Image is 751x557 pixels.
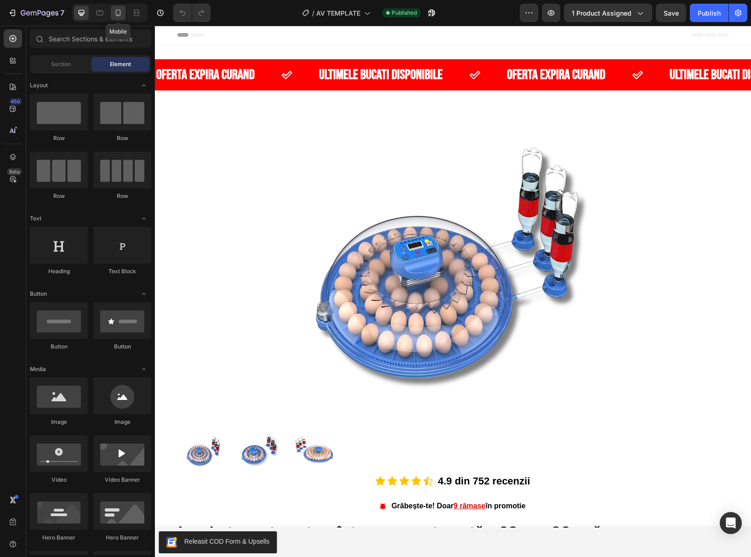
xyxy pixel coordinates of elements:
[515,44,638,55] p: ULTIMELE BUCATI DISPONIBILE
[137,80,459,402] a: Incubator automat cu întoarcere automată – 62 sau 80 ouă
[30,343,88,351] div: Button
[664,9,679,17] span: Save
[656,4,686,22] button: Save
[51,60,71,68] span: Section
[720,512,742,534] div: Open Intercom Messenger
[30,192,88,200] div: Row
[30,534,88,542] div: Hero Banner
[572,8,632,18] span: 1 product assigned
[137,362,151,377] span: Toggle open
[155,26,751,557] iframe: Design area
[392,9,417,17] span: Published
[93,134,151,142] div: Row
[9,98,22,105] div: 450
[137,211,151,226] span: Toggle open
[30,29,151,48] input: Search Sections & Elements
[316,8,360,18] span: AV TEMPLATE
[352,44,450,55] p: OFERTA EXPIRA CURAND
[60,7,64,18] p: 7
[237,474,371,487] p: Grăbește-te! Doar în promotie
[137,287,151,301] span: Toggle open
[690,4,728,22] button: Publish
[312,8,314,18] span: /
[30,81,48,90] span: Layout
[93,476,151,484] div: Video Banner
[23,496,574,517] h1: Incubator automat cu întoarcere automată – 62 sau 80 ouă
[30,267,88,276] div: Heading
[30,214,41,223] span: Text
[4,4,68,22] button: 7
[30,476,88,484] div: Video
[93,267,151,276] div: Text Block
[93,534,151,542] div: Hero Banner
[30,134,88,142] div: Row
[30,418,88,426] div: Image
[30,365,46,373] span: Media
[93,343,151,351] div: Button
[30,290,47,298] span: Button
[110,60,131,68] span: Element
[7,168,22,175] div: Beta
[173,4,211,22] div: Undo/Redo
[698,8,721,18] div: Publish
[93,418,151,426] div: Image
[283,446,375,465] p: 4.9 din 752 recenzii
[164,44,288,55] p: ULTIMELE BUCATI DISPONIBILE
[299,476,330,484] u: 9 rămase
[93,192,151,200] div: Row
[564,4,652,22] button: 1 product assigned
[137,78,151,93] span: Toggle open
